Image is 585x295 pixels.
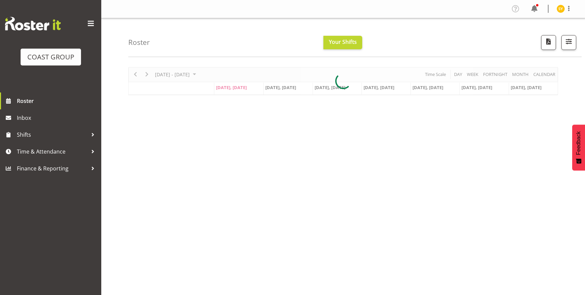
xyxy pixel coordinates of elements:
[541,35,556,50] button: Download a PDF of the roster according to the set date range.
[323,36,362,49] button: Your Shifts
[572,125,585,170] button: Feedback - Show survey
[128,38,150,46] h4: Roster
[17,113,98,123] span: Inbox
[17,96,98,106] span: Roster
[17,146,88,157] span: Time & Attendance
[557,5,565,13] img: seon-young-belding8911.jpg
[561,35,576,50] button: Filter Shifts
[576,131,582,155] span: Feedback
[17,130,88,140] span: Shifts
[27,52,74,62] div: COAST GROUP
[329,38,357,46] span: Your Shifts
[17,163,88,173] span: Finance & Reporting
[5,17,61,30] img: Rosterit website logo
